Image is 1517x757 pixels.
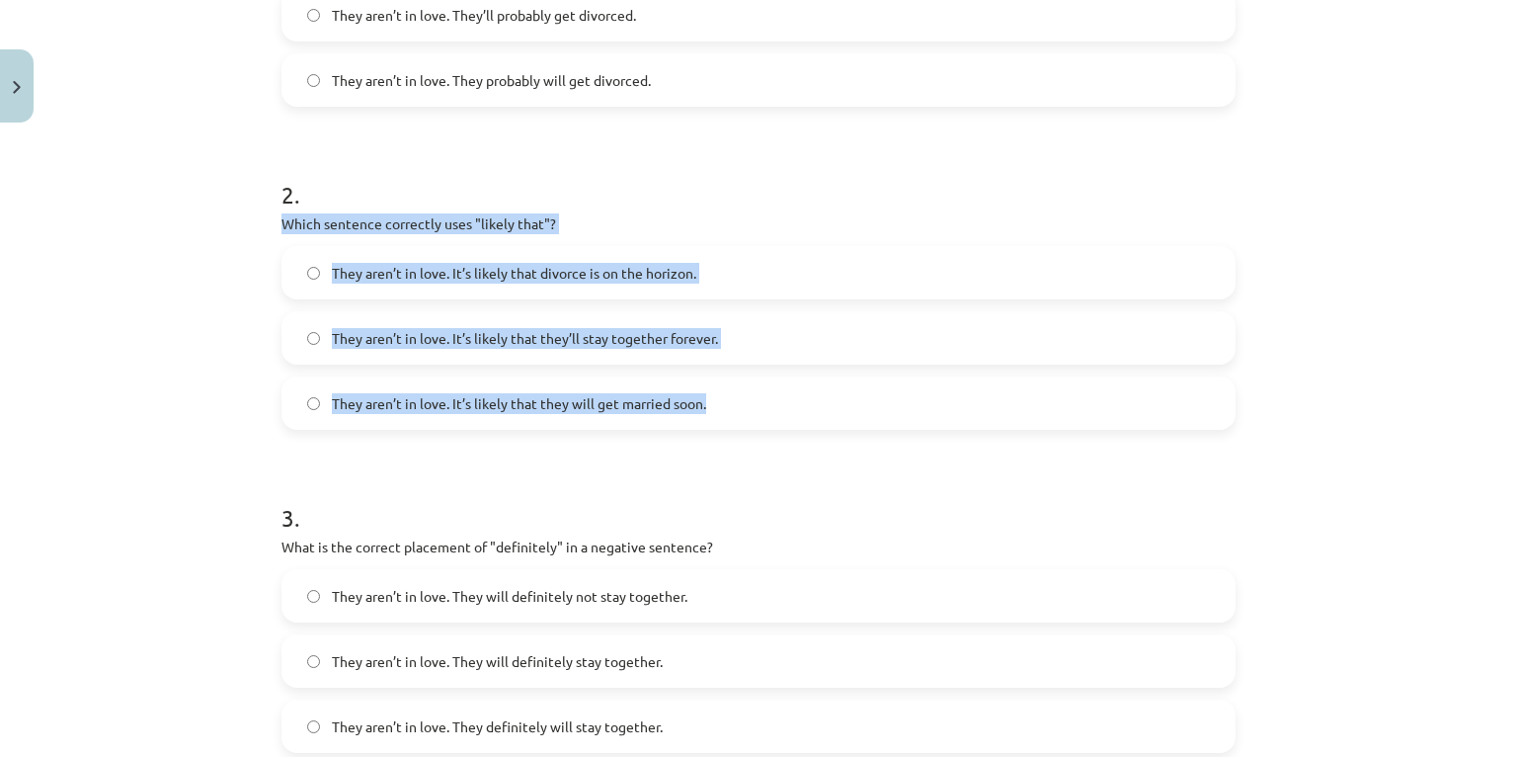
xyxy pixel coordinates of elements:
input: They aren’t in love. They’ll probably get divorced. [307,9,320,22]
span: They aren’t in love. They probably will get divorced. [332,70,651,91]
input: They aren’t in love. They definitely will stay together. [307,720,320,733]
input: They aren’t in love. It’s likely that they’ll stay together forever. [307,332,320,345]
span: They aren’t in love. It’s likely that divorce is on the horizon. [332,263,696,284]
h1: 2 . [281,146,1236,208]
h1: 3 . [281,469,1236,531]
span: They aren’t in love. They definitely will stay together. [332,716,663,737]
span: They aren’t in love. They will definitely stay together. [332,651,663,672]
span: They aren’t in love. They’ll probably get divorced. [332,5,636,26]
input: They aren’t in love. They will definitely not stay together. [307,590,320,603]
span: They aren’t in love. They will definitely not stay together. [332,586,687,607]
img: icon-close-lesson-0947bae3869378f0d4975bcd49f059093ad1ed9edebbc8119c70593378902aed.svg [13,81,21,94]
span: They aren’t in love. It’s likely that they’ll stay together forever. [332,328,718,349]
input: They aren’t in love. They will definitely stay together. [307,655,320,668]
input: They aren’t in love. They probably will get divorced. [307,74,320,87]
span: They aren’t in love. It’s likely that they will get married soon. [332,393,706,414]
p: Which sentence correctly uses "likely that"? [281,213,1236,234]
p: What is the correct placement of "definitely" in a negative sentence? [281,537,1236,557]
input: They aren’t in love. It’s likely that divorce is on the horizon. [307,267,320,280]
input: They aren’t in love. It’s likely that they will get married soon. [307,397,320,410]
